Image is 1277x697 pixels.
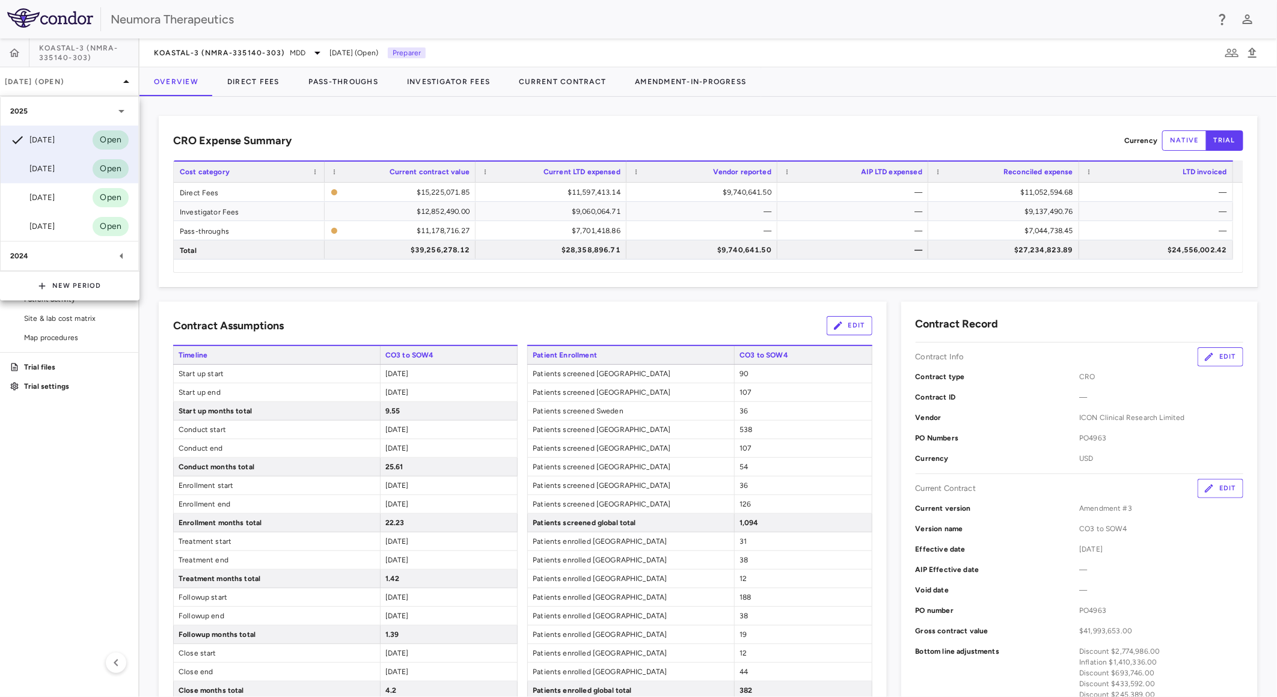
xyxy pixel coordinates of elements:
div: [DATE] [10,219,55,234]
p: 2025 [10,106,28,117]
div: [DATE] [10,133,55,147]
span: Open [93,133,129,147]
div: [DATE] [10,162,55,176]
span: Open [93,191,129,204]
div: 2024 [1,242,138,270]
button: New Period [38,276,102,296]
span: Open [93,162,129,175]
div: 2025 [1,97,138,126]
span: Open [93,220,129,233]
div: [DATE] [10,190,55,205]
p: 2024 [10,251,29,261]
